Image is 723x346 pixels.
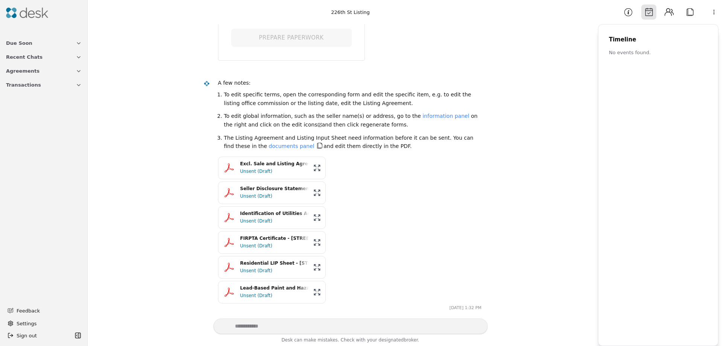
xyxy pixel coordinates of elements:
img: Desk [6,8,48,18]
span: Agreements [6,67,40,75]
div: 226th St Listing [331,8,370,16]
div: Lead-Based Paint and Hazards Disclosure - [STREET_ADDRESS]pdf [240,285,309,292]
button: Agreements [2,64,86,78]
div: Desk can make mistakes. Check with your broker. [214,336,488,346]
div: Identification of Utilities Addendum - [STREET_ADDRESS]pdf [240,210,309,217]
span: Sign out [17,332,37,340]
div: A few notes: [218,79,482,90]
button: Sign out [5,329,73,341]
li: The Listing Agreement and Listing Input Sheet need information before it can be sent. You can fin... [224,134,482,151]
span: designated [378,337,404,343]
li: To edit global information, such as the seller name(s) or address, go to the on the right and cli... [224,112,482,129]
span: Feedback [17,307,77,315]
li: To edit specific terms, open the corresponding form and edit the specific item, e.g. to edit the ... [224,90,482,107]
div: Unsent (Draft) [240,242,309,250]
button: Transactions [2,78,86,92]
button: Excl. Sale and Listing Agreement - [STREET_ADDRESS]pdfUnsent (Draft) [218,157,326,179]
div: Unsent (Draft) [240,217,309,225]
img: Desk [203,81,210,87]
span: Transactions [6,81,41,89]
a: information panel [423,113,469,119]
div: Seller Disclosure Statement-Improved Property - [STREET_ADDRESS]pdf [240,185,309,192]
div: Unsent (Draft) [240,192,309,200]
button: Settings [5,317,83,329]
div: FIRPTA Certificate - [STREET_ADDRESS]pdf [240,235,309,242]
span: Recent Chats [6,53,43,61]
div: Unsent (Draft) [240,292,309,299]
span: Due Soon [6,39,32,47]
div: Unsent (Draft) [240,267,309,274]
textarea: Write your prompt here [214,319,488,334]
button: Residential LIP Sheet - [STREET_ADDRESS]pdfUnsent (Draft) [218,256,326,279]
button: FIRPTA Certificate - [STREET_ADDRESS]pdfUnsent (Draft) [218,231,326,254]
a: documents panel [269,143,314,149]
time: [DATE] 1:32 PM [449,305,481,311]
button: Feedback [3,304,82,317]
div: Residential LIP Sheet - [STREET_ADDRESS]pdf [240,260,309,267]
div: Timeline [598,35,718,44]
button: Identification of Utilities Addendum - [STREET_ADDRESS]pdfUnsent (Draft) [218,206,326,229]
button: Lead-Based Paint and Hazards Disclosure - [STREET_ADDRESS]pdfUnsent (Draft) [218,281,326,303]
button: Seller Disclosure Statement-Improved Property - [STREET_ADDRESS]pdfUnsent (Draft) [218,181,326,204]
div: Unsent (Draft) [240,168,309,175]
span: Settings [17,320,37,328]
div: Excl. Sale and Listing Agreement - [STREET_ADDRESS]pdf [240,160,309,168]
button: Recent Chats [2,50,86,64]
p: No events found. [606,49,712,56]
button: Due Soon [2,36,86,50]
